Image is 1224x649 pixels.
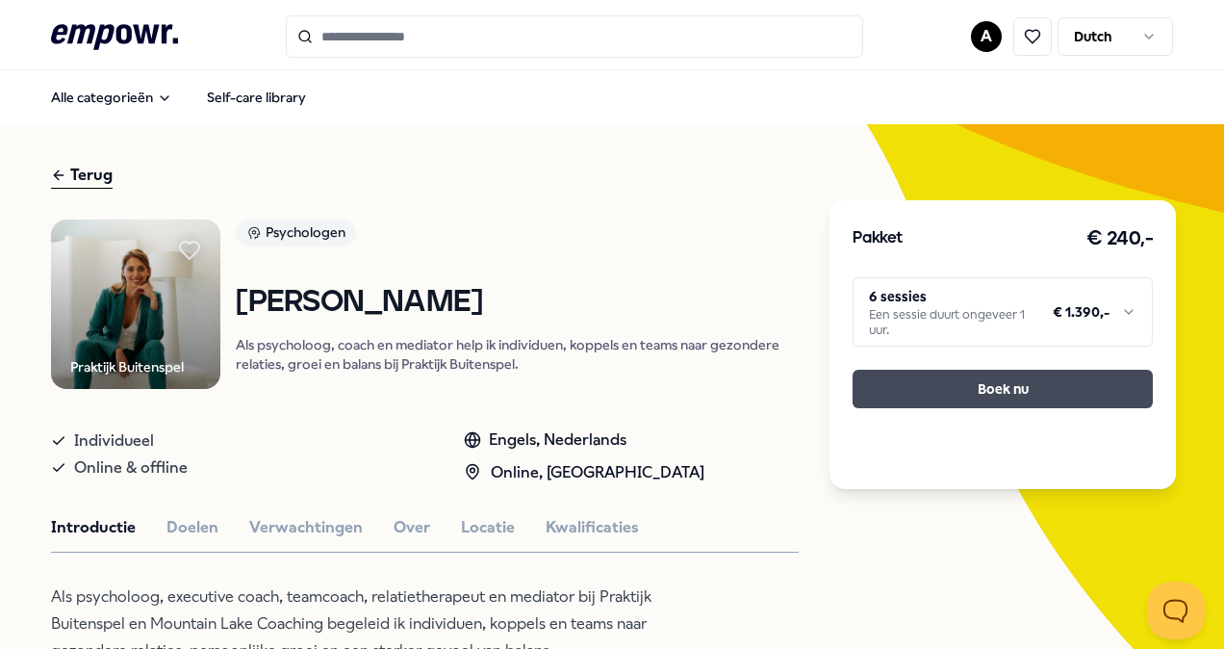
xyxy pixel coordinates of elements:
div: Psychologen [236,220,356,247]
button: Verwachtingen [249,515,363,540]
p: Als psycholoog, coach en mediator help ik individuen, koppels en teams naar gezondere relaties, g... [236,335,799,374]
a: Psychologen [236,220,799,253]
div: Online, [GEOGRAPHIC_DATA] [464,460,704,485]
button: Over [394,515,430,540]
iframe: Help Scout Beacon - Open [1147,582,1205,639]
button: Doelen [166,515,218,540]
button: Alle categorieën [36,78,188,117]
a: Self-care library [191,78,321,117]
div: Engels, Nederlands [464,428,704,453]
button: A [971,21,1002,52]
span: Individueel [74,428,154,454]
img: Product Image [51,220,220,389]
h3: € 240,- [1086,223,1154,254]
div: Terug [51,163,113,189]
button: Locatie [461,515,515,540]
button: Boek nu [853,370,1153,408]
button: Kwalificaties [546,515,639,540]
div: Praktijk Buitenspel [70,356,184,377]
button: Introductie [51,515,136,540]
nav: Main [36,78,321,117]
span: Online & offline [74,454,188,481]
h1: [PERSON_NAME] [236,286,799,320]
input: Search for products, categories or subcategories [286,15,863,58]
h3: Pakket [853,226,903,251]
